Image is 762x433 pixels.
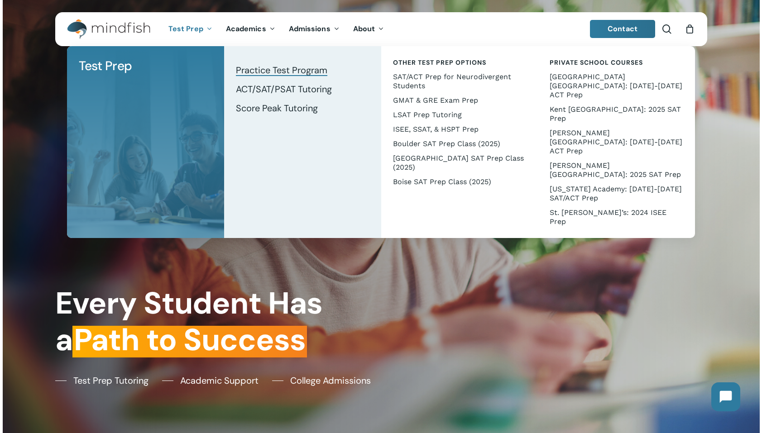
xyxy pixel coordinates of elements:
[393,139,500,148] span: Boulder SAT Prep Class (2025)
[346,25,391,33] a: About
[290,374,371,387] span: College Admissions
[550,208,666,226] span: St. [PERSON_NAME]’s: 2024 ISEE Prep
[547,126,686,158] a: [PERSON_NAME][GEOGRAPHIC_DATA]: [DATE]-[DATE] ACT Prep
[393,58,486,67] span: Other Test Prep Options
[72,320,307,360] em: Path to Success
[272,374,371,387] a: College Admissions
[390,70,529,93] a: SAT/ACT Prep for Neurodivergent Students
[390,137,529,151] a: Boulder SAT Prep Class (2025)
[79,57,132,74] span: Test Prep
[236,102,318,114] span: Score Peak Tutoring
[393,110,462,119] span: LSAT Prep Tutoring
[219,25,282,33] a: Academics
[73,374,149,387] span: Test Prep Tutoring
[236,64,327,76] span: Practice Test Program
[550,128,682,155] span: [PERSON_NAME][GEOGRAPHIC_DATA]: [DATE]-[DATE] ACT Prep
[547,70,686,102] a: [GEOGRAPHIC_DATA] [GEOGRAPHIC_DATA]: [DATE]-[DATE] ACT Prep
[289,24,331,33] span: Admissions
[550,58,643,67] span: Private School Courses
[685,24,695,34] a: Cart
[550,161,681,179] span: [PERSON_NAME][GEOGRAPHIC_DATA]: 2025 SAT Prep
[390,93,529,108] a: GMAT & GRE Exam Prep
[393,125,479,133] span: ISEE, SSAT, & HSPT Prep
[547,55,686,70] a: Private School Courses
[233,80,372,99] a: ACT/SAT/PSAT Tutoring
[702,373,749,420] iframe: Chatbot
[226,24,266,33] span: Academics
[55,374,149,387] a: Test Prep Tutoring
[233,61,372,80] a: Practice Test Program
[547,182,686,205] a: [US_STATE] Academy: [DATE]-[DATE] SAT/ACT Prep
[550,185,682,202] span: [US_STATE] Academy: [DATE]-[DATE] SAT/ACT Prep
[393,72,511,90] span: SAT/ACT Prep for Neurodivergent Students
[390,122,529,137] a: ISEE, SSAT, & HSPT Prep
[590,20,655,38] a: Contact
[547,102,686,126] a: Kent [GEOGRAPHIC_DATA]: 2025 SAT Prep
[168,24,203,33] span: Test Prep
[233,99,372,118] a: Score Peak Tutoring
[55,285,374,358] h1: Every Student Has a
[393,96,478,105] span: GMAT & GRE Exam Prep
[550,72,682,99] span: [GEOGRAPHIC_DATA] [GEOGRAPHIC_DATA]: [DATE]-[DATE] ACT Prep
[393,177,491,186] span: Boise SAT Prep Class (2025)
[547,205,686,229] a: St. [PERSON_NAME]’s: 2024 ISEE Prep
[162,12,391,46] nav: Main Menu
[390,151,529,175] a: [GEOGRAPHIC_DATA] SAT Prep Class (2025)
[390,55,529,70] a: Other Test Prep Options
[55,12,707,46] header: Main Menu
[393,154,524,171] span: [GEOGRAPHIC_DATA] SAT Prep Class (2025)
[547,158,686,182] a: [PERSON_NAME][GEOGRAPHIC_DATA]: 2025 SAT Prep
[162,25,219,33] a: Test Prep
[76,55,215,77] a: Test Prep
[236,83,332,95] span: ACT/SAT/PSAT Tutoring
[390,108,529,122] a: LSAT Prep Tutoring
[608,24,637,33] span: Contact
[550,105,681,123] span: Kent [GEOGRAPHIC_DATA]: 2025 SAT Prep
[180,374,259,387] span: Academic Support
[390,175,529,189] a: Boise SAT Prep Class (2025)
[162,374,259,387] a: Academic Support
[353,24,375,33] span: About
[282,25,346,33] a: Admissions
